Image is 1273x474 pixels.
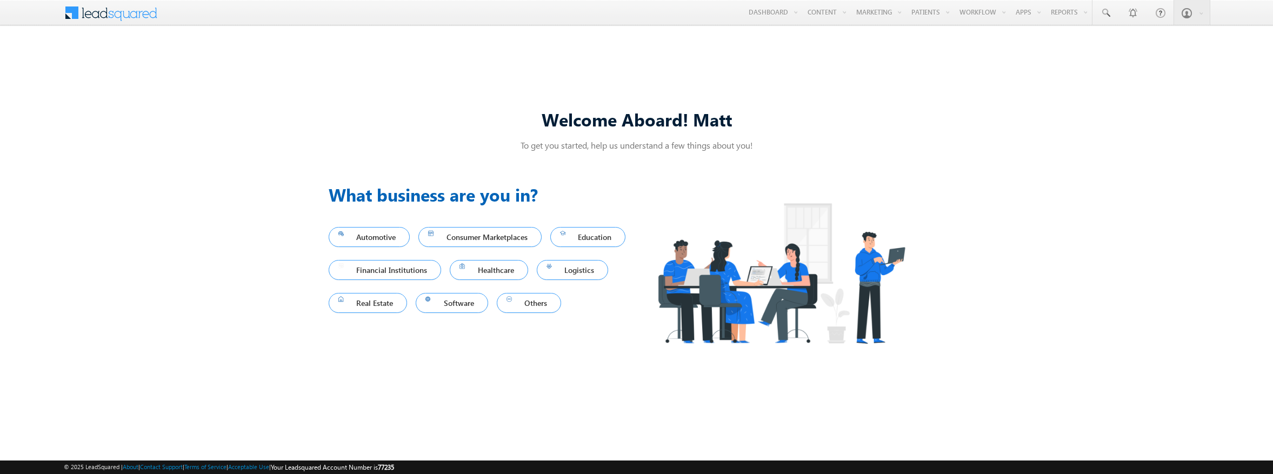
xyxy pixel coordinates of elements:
div: Welcome Aboard! Matt [329,108,945,131]
p: To get you started, help us understand a few things about you! [329,139,945,151]
span: © 2025 LeadSquared | | | | | [64,462,394,472]
span: Others [506,296,552,310]
span: Logistics [546,263,599,277]
span: Healthcare [459,263,518,277]
span: Real Estate [338,296,398,310]
span: Your Leadsquared Account Number is [271,463,394,471]
a: Terms of Service [184,463,226,470]
span: Software [425,296,478,310]
a: Acceptable Use [228,463,269,470]
span: Education [560,230,616,244]
span: Financial Institutions [338,263,432,277]
span: 77235 [378,463,394,471]
h3: What business are you in? [329,182,637,208]
span: Automotive [338,230,401,244]
a: Contact Support [140,463,183,470]
img: Industry.png [637,182,925,365]
a: About [123,463,138,470]
span: Consumer Marketplaces [428,230,532,244]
